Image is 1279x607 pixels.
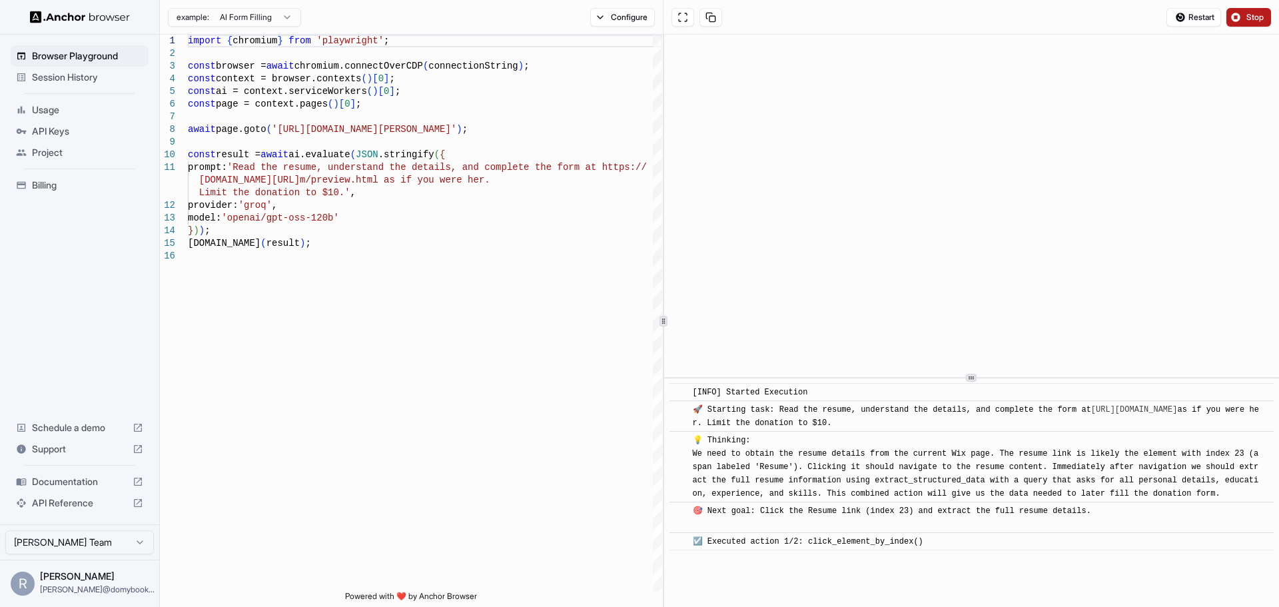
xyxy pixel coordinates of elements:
span: 'openai/gpt-oss-120b' [221,213,338,223]
div: Session History [11,67,149,88]
div: 13 [160,212,175,225]
button: Configure [590,8,655,27]
span: ] [350,99,356,109]
span: ; [462,124,468,135]
span: ; [305,238,310,249]
span: ] [384,73,389,84]
span: ; [524,61,529,71]
div: 12 [160,199,175,212]
div: Project [11,142,149,163]
span: await [188,124,216,135]
span: Project [32,146,143,159]
span: Restart [1188,12,1214,23]
span: { [440,149,445,160]
span: 0 [378,73,384,84]
button: Restart [1166,8,1221,27]
span: ​ [676,386,683,399]
span: ​ [676,504,683,518]
span: lete the form at https:// [507,162,647,173]
span: Usage [32,103,143,117]
span: ​ [676,535,683,548]
span: ) [333,99,338,109]
div: Documentation [11,471,149,492]
span: prompt: [188,162,227,173]
span: ; [205,225,210,236]
div: Browser Playground [11,45,149,67]
div: R [11,572,35,596]
span: .stringify [378,149,434,160]
button: Copy session ID [699,8,722,27]
span: page.goto [216,124,266,135]
span: ; [356,99,361,109]
span: result [266,238,300,249]
span: Stop [1246,12,1265,23]
span: const [188,86,216,97]
span: Documentation [32,475,127,488]
span: m/preview.html as if you were her. [300,175,490,185]
span: 🎯 Next goal: Click the Resume link (index 23) and extract the full resume details. [693,506,1091,529]
span: 🚀 Starting task: Read the resume, understand the details, and complete the form at as if you were... [693,405,1259,428]
div: 15 [160,237,175,250]
span: ; [395,86,400,97]
span: context = browser.contexts [216,73,361,84]
span: [ [372,73,378,84]
div: 5 [160,85,175,98]
span: ( [367,86,372,97]
span: ralph@domybooks.ie [40,584,155,594]
span: ) [518,61,524,71]
div: 7 [160,111,175,123]
span: browser = [216,61,266,71]
span: ai = context.serviceWorkers [216,86,367,97]
span: Support [32,442,127,456]
span: chromium.connectOverCDP [294,61,423,71]
div: 4 [160,73,175,85]
span: Schedule a demo [32,421,127,434]
span: ( [260,238,266,249]
div: API Keys [11,121,149,142]
span: } [277,35,282,46]
div: 11 [160,161,175,174]
span: ( [328,99,333,109]
span: result = [216,149,260,160]
span: [ [378,86,384,97]
span: , [272,200,277,211]
span: JSON [356,149,378,160]
span: Ralph Smith [40,570,115,582]
img: Anchor Logo [30,11,130,23]
span: 'playwright' [316,35,384,46]
a: [URL][DOMAIN_NAME] [1091,405,1178,414]
span: ( [350,149,356,160]
div: 9 [160,136,175,149]
span: ] [389,86,394,97]
span: example: [177,12,209,23]
span: provider: [188,200,238,211]
span: API Reference [32,496,127,510]
span: Billing [32,179,143,192]
span: const [188,149,216,160]
button: Stop [1226,8,1271,27]
span: { [227,35,232,46]
div: Usage [11,99,149,121]
div: 8 [160,123,175,136]
span: ) [300,238,305,249]
span: ​ [676,434,683,447]
span: ( [434,149,440,160]
div: 2 [160,47,175,60]
span: } [188,225,193,236]
span: 0 [344,99,350,109]
span: from [288,35,311,46]
span: await [266,61,294,71]
span: const [188,73,216,84]
div: Support [11,438,149,460]
span: 💡 Thinking: We need to obtain the resume details from the current Wix page. The resume link is li... [693,436,1264,498]
span: ; [384,35,389,46]
button: Open in full screen [671,8,694,27]
div: 14 [160,225,175,237]
span: await [260,149,288,160]
span: ( [361,73,366,84]
span: [INFO] Started Execution [693,388,808,397]
div: 10 [160,149,175,161]
span: Powered with ❤️ by Anchor Browser [345,591,477,607]
span: Session History [32,71,143,84]
span: ) [372,86,378,97]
